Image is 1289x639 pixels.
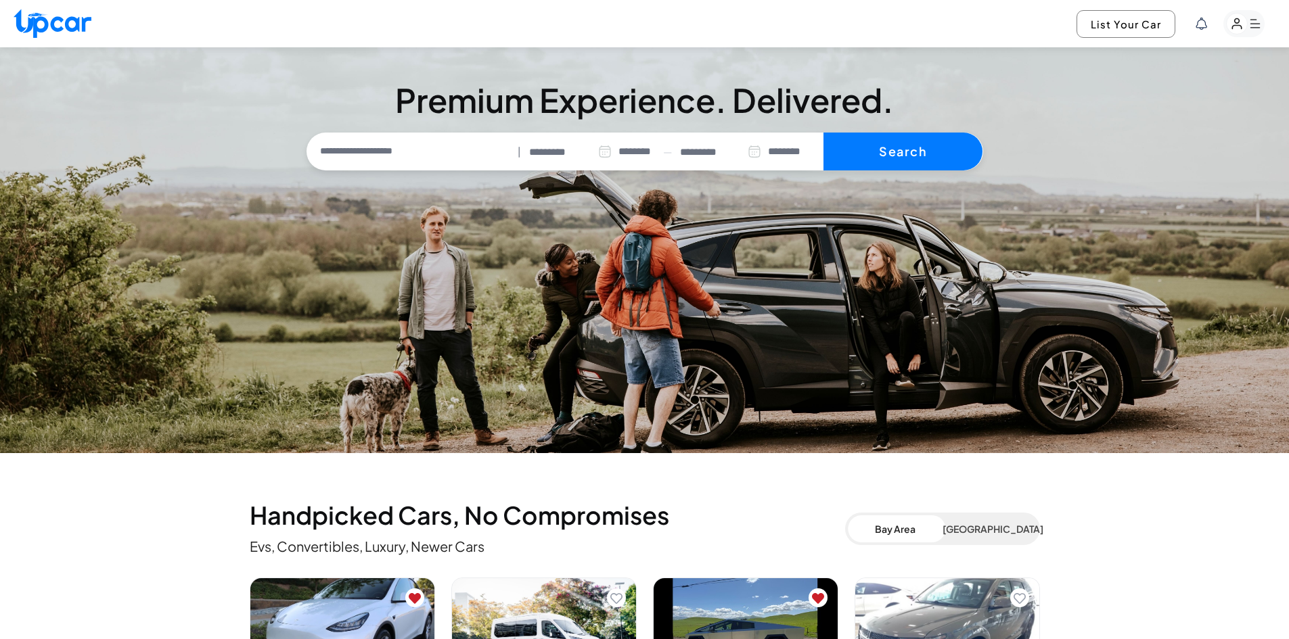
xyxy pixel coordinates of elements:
button: [GEOGRAPHIC_DATA] [943,515,1037,542]
h3: Premium Experience. Delivered. [307,84,983,116]
button: List Your Car [1077,10,1175,38]
button: Remove from favorites [405,588,424,607]
span: — [663,144,672,160]
span: | [518,144,521,160]
p: Evs, Convertibles, Luxury, Newer Cars [250,537,845,556]
button: Add to favorites [1010,588,1029,607]
button: Add to favorites [607,588,626,607]
h2: Handpicked Cars, No Compromises [250,502,845,529]
button: Search [823,133,982,170]
button: Bay Area [848,515,943,542]
button: Remove from favorites [809,588,828,607]
img: Upcar Logo [14,9,91,38]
